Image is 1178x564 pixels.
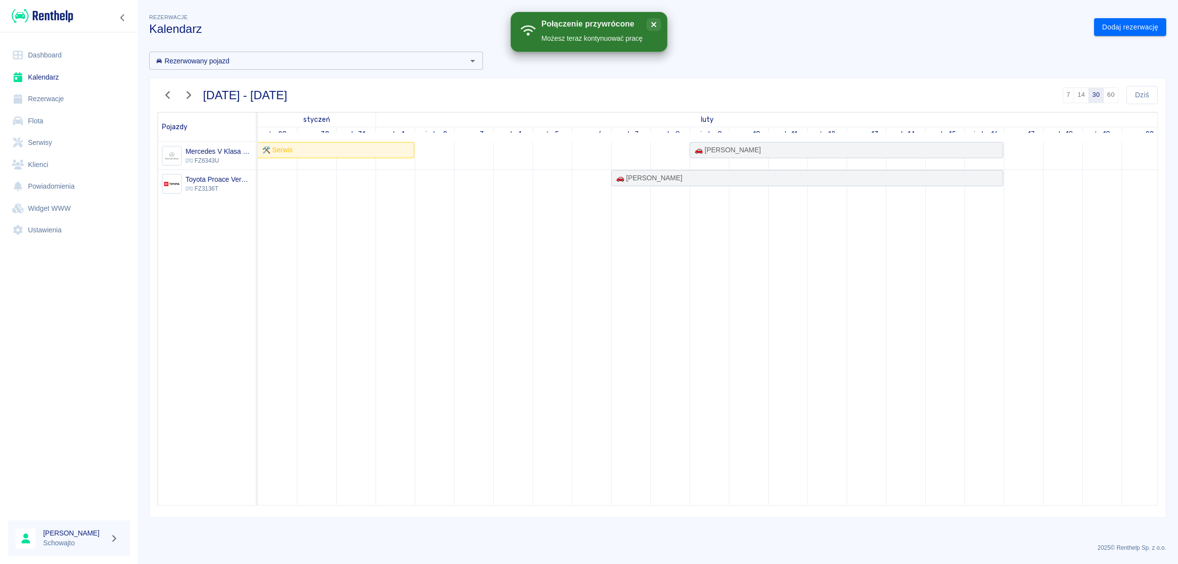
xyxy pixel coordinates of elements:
[852,127,881,141] a: 13 lutego 2025
[163,148,180,164] img: Image
[543,127,562,141] a: 5 lutego 2025
[186,184,251,193] p: FZ3136T
[466,54,480,68] button: Otwórz
[152,55,464,67] input: Wyszukaj i wybierz pojazdy...
[12,8,73,24] img: Renthelp logo
[8,66,130,88] a: Kalendarz
[186,156,251,165] p: FZ6343U
[8,197,130,220] a: Widget WWW
[149,22,1086,36] h3: Kalendarz
[344,127,368,141] a: 31 stycznia 2025
[301,127,332,141] a: 30 stycznia 2025
[694,127,725,141] a: 9 lutego 2025
[734,127,763,141] a: 10 lutego 2025
[266,127,289,141] a: 29 stycznia 2025
[1010,127,1038,141] a: 17 lutego 2025
[612,173,682,183] div: 🚗 [PERSON_NAME]
[931,127,959,141] a: 15 lutego 2025
[8,154,130,176] a: Klienci
[658,127,683,141] a: 8 lutego 2025
[1063,87,1074,103] button: 7 dni
[541,19,643,29] div: Połączenie przywrócone
[186,146,251,156] h6: Mercedes V Klasa 239KM 4-Matic Aut.
[162,123,187,131] span: Pojazdy
[1126,127,1157,141] a: 20 lutego 2025
[8,110,130,132] a: Flota
[115,11,130,24] button: Zwiń nawigację
[43,528,106,538] h6: [PERSON_NAME]
[43,538,106,548] p: Schowajto
[967,127,1001,141] a: 16 lutego 2025
[8,219,130,241] a: Ustawienia
[8,175,130,197] a: Powiadomienia
[691,145,761,155] div: 🚗 [PERSON_NAME]
[894,127,918,141] a: 14 lutego 2025
[163,176,180,192] img: Image
[1126,86,1158,104] button: Dziś
[776,127,800,141] a: 11 lutego 2025
[419,127,450,141] a: 2 lutego 2025
[1073,87,1089,103] button: 14 dni
[8,8,73,24] a: Renthelp logo
[8,44,130,66] a: Dashboard
[1089,87,1104,103] button: 30 dni
[1094,18,1166,36] a: Dodaj rezerwację
[646,18,661,31] button: close
[301,113,332,127] a: 29 stycznia 2025
[149,14,187,20] span: Rezerwacje
[383,127,407,141] a: 1 lutego 2025
[1103,87,1119,103] button: 60 dni
[1091,127,1113,141] a: 19 lutego 2025
[541,33,643,44] div: Możesz teraz kontynuować pracę
[8,132,130,154] a: Serwisy
[578,127,605,141] a: 6 lutego 2025
[186,174,251,184] h6: Toyota Proace Verso VIP aut. 177KM
[1050,127,1075,141] a: 18 lutego 2025
[8,88,130,110] a: Rezerwacje
[816,127,838,141] a: 12 lutego 2025
[699,113,717,127] a: 1 lutego 2025
[203,88,288,102] h3: [DATE] - [DATE]
[620,127,641,141] a: 7 lutego 2025
[258,145,293,155] div: 🛠️ Serwis
[149,543,1166,552] p: 2025 © Renthelp Sp. z o.o.
[461,127,486,141] a: 3 lutego 2025
[502,127,524,141] a: 4 lutego 2025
